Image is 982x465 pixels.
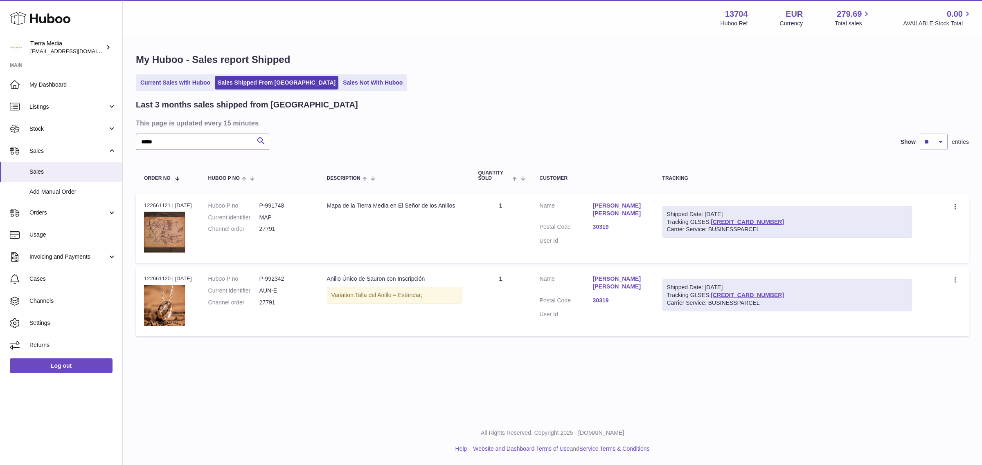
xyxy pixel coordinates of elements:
[327,287,462,304] div: Variation:
[137,76,213,89] a: Current Sales with Huboo
[593,275,646,291] a: [PERSON_NAME] [PERSON_NAME]
[136,99,358,110] h2: Last 3 months sales shipped from [GEOGRAPHIC_DATA]
[579,445,650,452] a: Service Terms & Conditions
[29,81,116,89] span: My Dashboard
[593,202,646,217] a: [PERSON_NAME] [PERSON_NAME]
[29,147,108,155] span: Sales
[259,287,311,295] dd: AUN-E
[455,445,467,452] a: Help
[903,20,972,27] span: AVAILABLE Stock Total
[327,275,462,283] div: Anillo Único de Sauron con Inscripción
[259,202,311,210] dd: P-991748
[144,202,192,209] div: 122661121 | [DATE]
[540,237,593,245] dt: User Id
[259,214,311,221] dd: MAP
[29,341,116,349] span: Returns
[903,9,972,27] a: 0.00 AVAILABLE Stock Total
[144,285,185,326] img: anillo-unico-24.jpg
[259,225,311,233] dd: 27791
[540,223,593,233] dt: Postal Code
[136,53,969,66] h1: My Huboo - Sales report Shipped
[340,76,405,89] a: Sales Not With Huboo
[540,311,593,318] dt: User Id
[725,9,748,20] strong: 13704
[721,20,748,27] div: Huboo Ref
[144,212,185,253] img: mapa-tierra-media-16.jpg
[208,287,259,295] dt: Current identifier
[208,214,259,221] dt: Current identifier
[29,103,108,111] span: Listings
[208,225,259,233] dt: Channel order
[711,219,784,225] a: [CREDIT_CARD_NUMBER]
[540,297,593,306] dt: Postal Code
[29,188,116,196] span: Add Manual Order
[29,168,116,176] span: Sales
[259,299,311,306] dd: 27791
[29,125,108,133] span: Stock
[327,202,462,210] div: Mapa de la Tierra Media en El Señor de los Anillos
[30,40,104,55] div: Tierra Media
[540,176,646,181] div: Customer
[29,297,116,305] span: Channels
[30,48,120,54] span: [EMAIL_ADDRESS][DOMAIN_NAME]
[837,9,862,20] span: 279.69
[711,292,784,298] a: [CREDIT_CARD_NUMBER]
[593,223,646,231] a: 30319
[355,292,423,298] span: Talla del Anillo = Estándar;
[667,226,908,233] div: Carrier Service: BUSINESSPARCEL
[786,9,803,20] strong: EUR
[901,138,916,146] label: Show
[662,176,912,181] div: Tracking
[662,206,912,238] div: Tracking GLSES:
[473,445,570,452] a: Website and Dashboard Terms of Use
[470,194,532,263] td: 1
[478,170,511,181] span: Quantity Sold
[208,202,259,210] dt: Huboo P no
[835,9,871,27] a: 279.69 Total sales
[10,41,22,54] img: internalAdmin-13704@internal.huboo.com
[593,297,646,304] a: 30319
[947,9,963,20] span: 0.00
[667,284,908,291] div: Shipped Date: [DATE]
[136,118,967,127] h3: This page is updated every 15 minutes
[470,445,649,453] li: and
[144,176,171,181] span: Order No
[835,20,871,27] span: Total sales
[540,275,593,293] dt: Name
[780,20,803,27] div: Currency
[662,279,912,311] div: Tracking GLSES:
[29,231,116,239] span: Usage
[144,275,192,282] div: 122661120 | [DATE]
[29,209,108,217] span: Orders
[667,210,908,218] div: Shipped Date: [DATE]
[129,429,975,437] p: All Rights Reserved. Copyright 2025 - [DOMAIN_NAME]
[10,358,113,373] a: Log out
[540,202,593,219] dt: Name
[667,299,908,307] div: Carrier Service: BUSINESSPARCEL
[29,275,116,283] span: Cases
[208,176,240,181] span: Huboo P no
[952,138,969,146] span: entries
[215,76,338,89] a: Sales Shipped From [GEOGRAPHIC_DATA]
[259,275,311,283] dd: P-992342
[208,299,259,306] dt: Channel order
[29,319,116,327] span: Settings
[327,176,360,181] span: Description
[29,253,108,261] span: Invoicing and Payments
[208,275,259,283] dt: Huboo P no
[470,267,532,336] td: 1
